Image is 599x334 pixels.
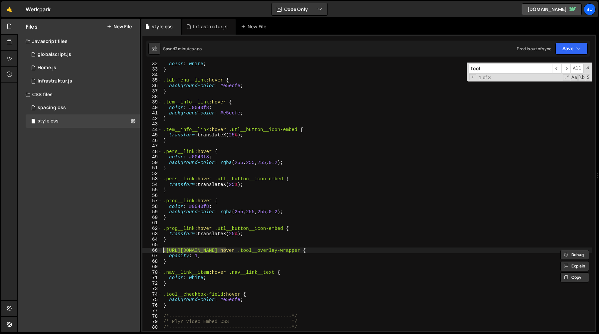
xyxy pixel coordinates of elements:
[107,24,132,29] button: New File
[142,83,162,89] div: 36
[38,78,72,84] div: Infrastruktur.js
[142,72,162,78] div: 34
[142,99,162,105] div: 39
[142,286,162,292] div: 73
[26,61,140,75] div: 13618/34270.js
[142,237,162,243] div: 64
[142,132,162,138] div: 45
[142,78,162,83] div: 35
[571,74,578,81] span: CaseSensitive Search
[142,127,162,133] div: 44
[142,193,162,199] div: 56
[26,101,140,114] div: 13618/34273.css
[38,118,59,124] div: style.css
[142,209,162,215] div: 59
[142,94,162,100] div: 38
[142,242,162,248] div: 65
[142,160,162,166] div: 50
[578,74,585,81] span: Whole Word Search
[584,3,596,15] a: Bu
[142,171,162,177] div: 52
[26,48,140,61] div: 13618/42788.js
[142,176,162,182] div: 53
[142,61,162,67] div: 32
[142,292,162,297] div: 74
[142,154,162,160] div: 49
[142,138,162,144] div: 46
[570,64,584,74] span: Alt-Enter
[142,270,162,275] div: 70
[142,297,162,303] div: 75
[193,23,228,30] div: Infrastruktur.js
[18,35,140,48] div: Javascript files
[142,253,162,259] div: 67
[552,64,561,74] span: ​
[1,1,18,17] a: 🤙
[142,149,162,155] div: 48
[142,319,162,325] div: 79
[142,143,162,149] div: 47
[142,110,162,116] div: 41
[142,67,162,72] div: 33
[142,204,162,210] div: 58
[142,187,162,193] div: 55
[142,165,162,171] div: 51
[142,275,162,281] div: 71
[469,64,552,74] input: Search for
[142,259,162,264] div: 68
[560,250,589,260] button: Debug
[142,303,162,308] div: 76
[561,64,571,74] span: ​
[26,114,140,128] div: 13618/34272.css
[152,23,173,30] div: style.css
[517,46,551,52] div: Prod is out of sync
[241,23,269,30] div: New File
[142,248,162,253] div: 66
[142,264,162,270] div: 69
[522,3,582,15] a: [DOMAIN_NAME]
[26,5,51,13] div: Werkpark
[272,3,327,15] button: Code Only
[560,272,589,282] button: Copy
[142,226,162,232] div: 62
[26,23,38,30] h2: Files
[586,74,590,81] span: Search In Selection
[142,215,162,221] div: 60
[142,88,162,94] div: 37
[175,46,202,52] div: 3 minutes ago
[18,88,140,101] div: CSS files
[142,182,162,188] div: 54
[38,52,71,58] div: globalscript.js
[38,105,66,111] div: spacing.css
[142,314,162,319] div: 78
[26,75,140,88] div: 13618/42784.js
[38,65,56,71] div: Home.js
[142,220,162,226] div: 61
[142,105,162,111] div: 40
[142,198,162,204] div: 57
[142,116,162,122] div: 42
[476,75,494,81] span: 1 of 3
[563,74,570,81] span: RegExp Search
[142,308,162,314] div: 77
[142,231,162,237] div: 63
[142,281,162,286] div: 72
[469,74,476,81] span: Toggle Replace mode
[163,46,202,52] div: Saved
[555,43,588,55] button: Save
[560,261,589,271] button: Explain
[142,121,162,127] div: 43
[142,325,162,330] div: 80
